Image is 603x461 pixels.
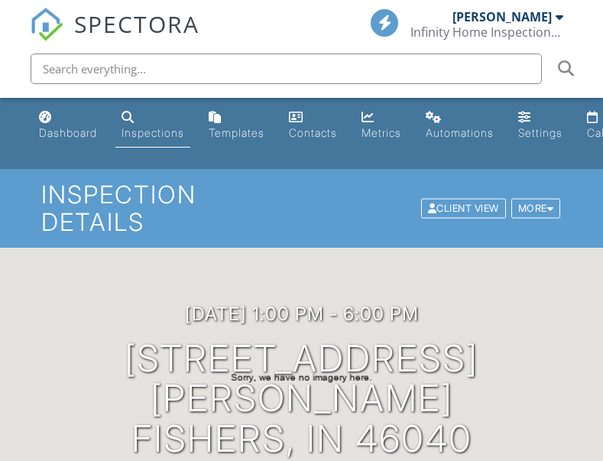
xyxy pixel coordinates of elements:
a: SPECTORA [30,21,199,53]
div: Metrics [361,126,401,139]
div: Inspections [122,126,184,139]
a: Automations (Basic) [420,104,500,148]
a: Inspections [115,104,190,148]
a: Templates [203,104,271,148]
div: Client View [421,198,506,219]
div: Templates [209,126,264,139]
div: Dashboard [39,126,97,139]
input: Search everything... [31,54,542,84]
h1: [STREET_ADDRESS][PERSON_NAME] Fishers, IN 46040 [24,339,579,459]
div: Infinity Home Inspections, LLC [410,24,563,40]
div: Automations [426,126,494,139]
a: Client View [420,202,510,213]
div: More [511,198,561,219]
a: Dashboard [33,104,103,148]
a: Settings [512,104,569,148]
h3: [DATE] 1:00 pm - 6:00 pm [185,304,419,324]
div: [PERSON_NAME] [452,9,552,24]
div: Settings [518,126,562,139]
a: Metrics [355,104,407,148]
div: Contacts [289,126,337,139]
span: SPECTORA [74,8,199,40]
img: The Best Home Inspection Software - Spectora [30,8,63,41]
a: Contacts [283,104,343,148]
h1: Inspection Details [41,181,562,235]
